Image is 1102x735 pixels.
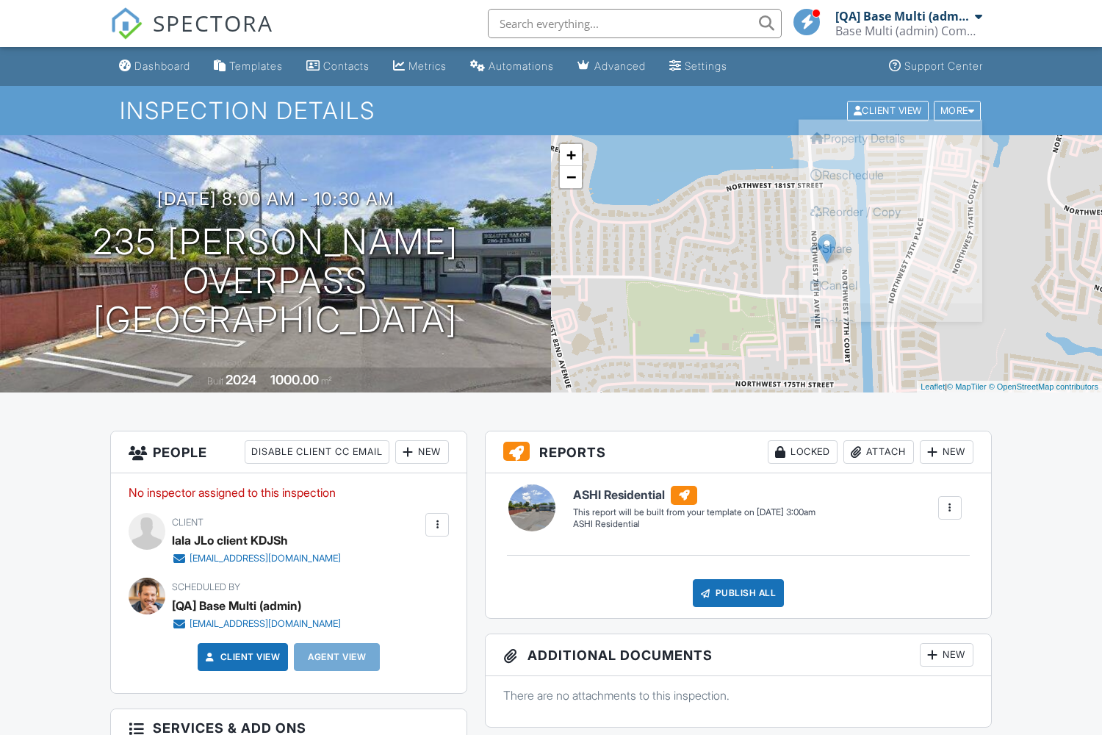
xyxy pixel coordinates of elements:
a: Advanced [572,53,652,80]
a: Property Details [799,119,982,156]
div: Contacts [323,60,370,72]
a: Metrics [387,53,453,80]
h3: Reports [486,431,991,473]
div: [QA] Base Multi (admin) [835,9,971,24]
span: Scheduled By [172,581,240,592]
a: Contacts [300,53,375,80]
a: Zoom out [560,166,582,188]
div: Publish All [693,579,785,607]
a: Client View [846,104,932,115]
a: Templates [208,53,289,80]
a: Share [799,229,982,266]
div: New [920,440,973,464]
div: | [917,381,1102,393]
a: © OpenStreetMap contributors [989,382,1098,391]
div: This report will be built from your template on [DATE] 3:00am [573,506,815,518]
a: Automations (Basic) [464,53,560,80]
img: The Best Home Inspection Software - Spectora [110,7,143,40]
div: Settings [685,60,727,72]
div: More [934,101,982,121]
span: m² [321,376,332,387]
h3: Additional Documents [486,634,991,676]
a: Leaflet [921,382,945,391]
div: 1000.00 [270,372,319,387]
div: Metrics [408,60,447,72]
div: Attach [843,440,914,464]
div: New [395,440,449,464]
a: Zoom in [560,144,582,166]
div: ASHI Residential [573,518,815,531]
a: Support Center [883,53,989,80]
a: Dashboard [113,53,196,80]
div: Base Multi (admin) Company [835,24,982,38]
div: [QA] Base Multi (admin) [172,595,301,617]
div: Automations [489,60,554,72]
a: SPECTORA [110,20,273,51]
div: [EMAIL_ADDRESS][DOMAIN_NAME] [190,618,341,630]
div: Disable Client CC Email [245,440,389,464]
div: New [920,643,973,667]
a: Reschedule [799,156,982,193]
h3: People [111,431,467,473]
a: [EMAIL_ADDRESS][DOMAIN_NAME] [172,551,341,566]
div: Advanced [594,60,646,72]
a: © MapTiler [947,382,987,391]
div: Support Center [904,60,983,72]
div: 2024 [226,372,256,387]
a: Client View [203,650,281,664]
a: [EMAIL_ADDRESS][DOMAIN_NAME] [172,617,341,631]
h1: 235 [PERSON_NAME] Overpass [GEOGRAPHIC_DATA] [24,223,527,339]
a: Reorder / Copy [799,193,982,229]
a: Cancel [799,266,982,303]
div: Locked [768,440,838,464]
h3: [DATE] 8:00 am - 10:30 am [157,189,395,209]
a: Settings [663,53,733,80]
div: [EMAIL_ADDRESS][DOMAIN_NAME] [190,553,341,564]
a: Delete [799,303,982,340]
div: Templates [229,60,283,72]
h1: Inspection Details [120,98,982,123]
div: Client View [847,101,929,121]
input: Search everything... [488,9,782,38]
span: Built [207,376,223,387]
span: SPECTORA [153,7,273,38]
p: No inspector assigned to this inspection [129,484,449,501]
span: Client [172,517,204,528]
div: lala JLo client KDJSh [172,529,288,551]
p: There are no attachments to this inspection. [503,687,973,703]
div: Dashboard [134,60,190,72]
h6: ASHI Residential [573,486,815,505]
